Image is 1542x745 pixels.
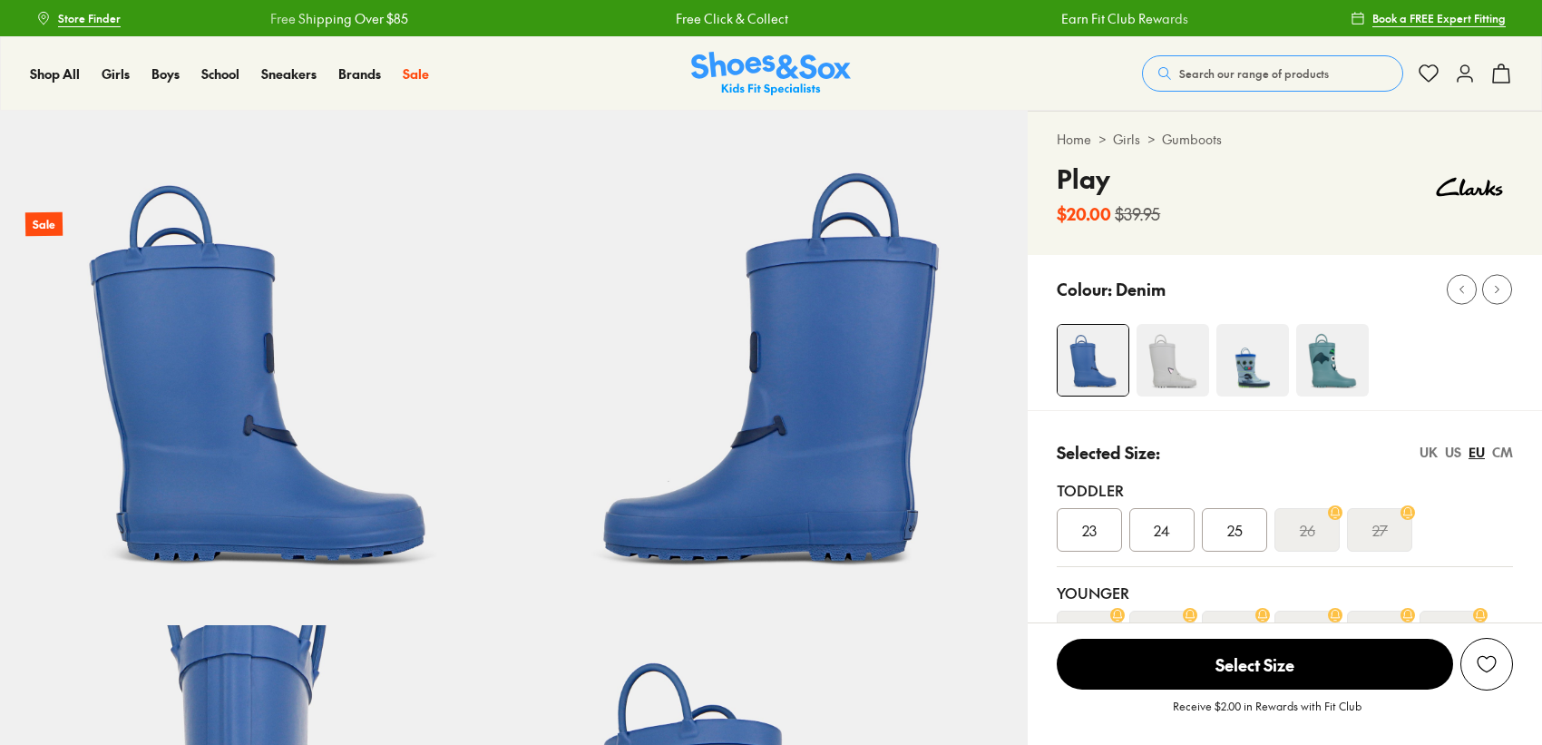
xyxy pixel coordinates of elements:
[201,64,239,83] a: School
[1058,325,1128,396] img: 4-481766_1
[102,64,130,83] a: Girls
[36,2,121,34] a: Store Finder
[1057,479,1513,501] div: Toddler
[1060,9,1187,28] a: Earn Fit Club Rewards
[1082,519,1097,541] span: 23
[691,52,851,96] a: Shoes & Sox
[1137,324,1209,397] img: 4-481772_1
[1227,519,1243,541] span: 25
[30,64,80,83] a: Shop All
[691,52,851,96] img: SNS_Logo_Responsive.svg
[1057,160,1160,198] h4: Play
[151,64,180,83] a: Boys
[1057,201,1111,226] b: $20.00
[1426,160,1513,214] img: Vendor logo
[1460,638,1513,691] button: Add to Wishlist
[675,9,787,28] a: Free Click & Collect
[1113,130,1140,149] a: Girls
[1445,443,1461,462] div: US
[403,64,429,83] a: Sale
[1057,130,1513,149] div: > >
[1469,443,1485,462] div: EU
[25,212,63,237] p: Sale
[1216,324,1289,397] img: 4-469020_1
[1057,440,1160,465] p: Selected Size:
[1057,130,1091,149] a: Home
[1154,519,1170,541] span: 24
[1116,277,1166,301] p: Denim
[1173,698,1361,730] p: Receive $2.00 in Rewards with Fit Club
[338,64,381,83] a: Brands
[514,111,1029,625] img: 6-481768_1
[1115,201,1160,226] s: $39.95
[1296,324,1369,397] img: 4-481784_1
[1351,2,1506,34] a: Book a FREE Expert Fitting
[1300,519,1315,541] s: 26
[1492,443,1513,462] div: CM
[1057,639,1453,690] span: Select Size
[58,10,121,26] span: Store Finder
[1372,10,1506,26] span: Book a FREE Expert Fitting
[1372,519,1388,541] s: 27
[1142,55,1403,92] button: Search our range of products
[1420,443,1438,462] div: UK
[269,9,407,28] a: Free Shipping Over $85
[1057,277,1112,301] p: Colour:
[1057,582,1513,603] div: Younger
[261,64,317,83] a: Sneakers
[1057,638,1453,691] button: Select Size
[1179,65,1329,82] span: Search our range of products
[1162,130,1222,149] a: Gumboots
